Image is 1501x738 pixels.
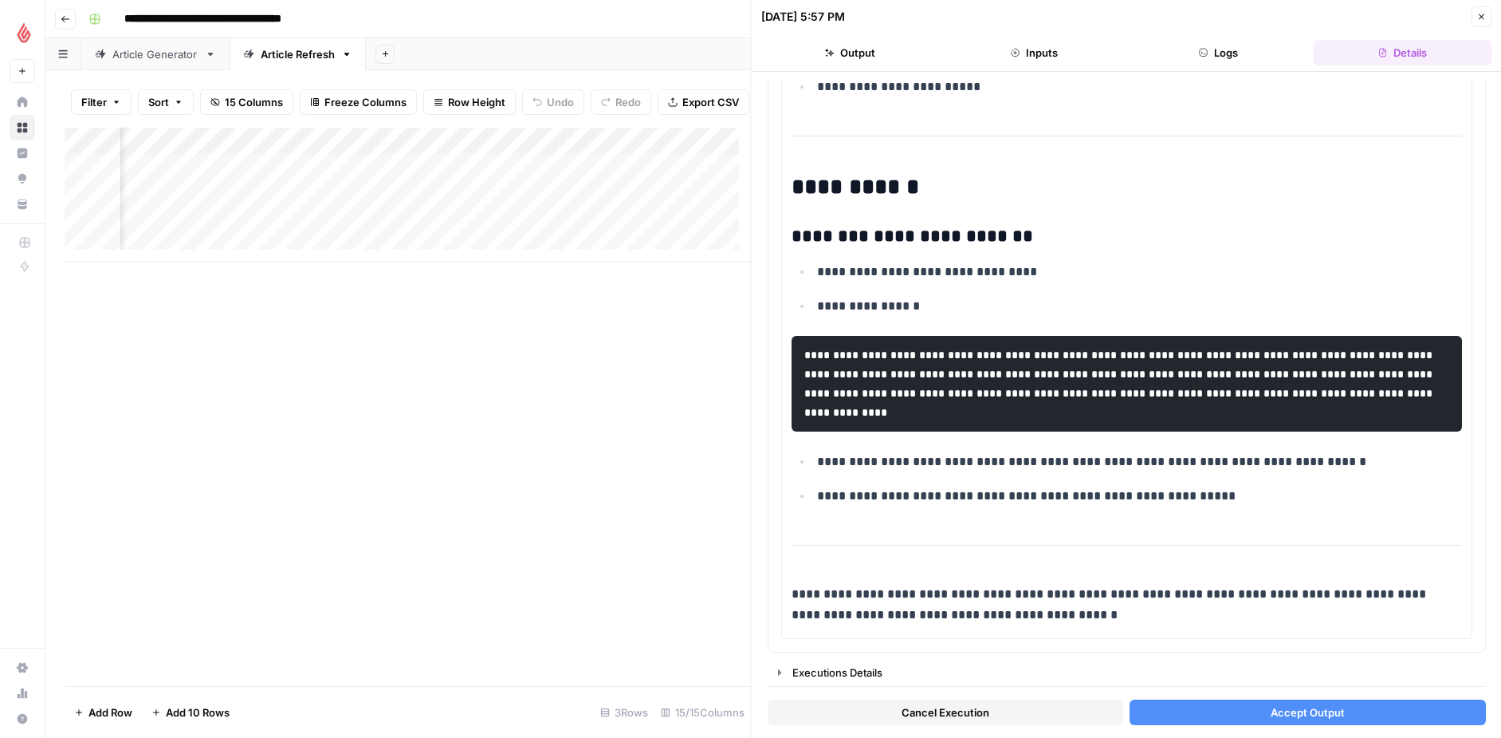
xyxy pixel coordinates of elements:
[300,89,417,115] button: Freeze Columns
[10,89,35,115] a: Home
[10,681,35,706] a: Usage
[225,94,283,110] span: 15 Columns
[768,700,1123,725] button: Cancel Execution
[792,665,1475,681] div: Executions Details
[148,94,169,110] span: Sort
[10,140,35,166] a: Insights
[768,660,1485,685] button: Executions Details
[10,655,35,681] a: Settings
[10,706,35,732] button: Help + Support
[71,89,132,115] button: Filter
[615,94,641,110] span: Redo
[1130,40,1307,65] button: Logs
[1130,700,1485,725] button: Accept Output
[10,166,35,191] a: Opportunities
[591,89,651,115] button: Redo
[654,700,751,725] div: 15/15 Columns
[112,46,198,62] div: Article Generator
[10,191,35,217] a: Your Data
[658,89,749,115] button: Export CSV
[547,94,574,110] span: Undo
[261,46,335,62] div: Article Refresh
[88,704,132,720] span: Add Row
[594,700,654,725] div: 3 Rows
[761,40,939,65] button: Output
[230,38,366,70] a: Article Refresh
[142,700,239,725] button: Add 10 Rows
[522,89,584,115] button: Undo
[200,89,293,115] button: 15 Columns
[81,94,107,110] span: Filter
[10,115,35,140] a: Browse
[945,40,1123,65] button: Inputs
[423,89,516,115] button: Row Height
[448,94,505,110] span: Row Height
[902,704,989,720] span: Cancel Execution
[81,38,230,70] a: Article Generator
[65,700,142,725] button: Add Row
[1270,704,1344,720] span: Accept Output
[1314,40,1491,65] button: Details
[166,704,230,720] span: Add 10 Rows
[682,94,739,110] span: Export CSV
[761,9,845,25] div: [DATE] 5:57 PM
[10,18,38,47] img: Lightspeed Logo
[10,13,35,53] button: Workspace: Lightspeed
[138,89,194,115] button: Sort
[324,94,407,110] span: Freeze Columns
